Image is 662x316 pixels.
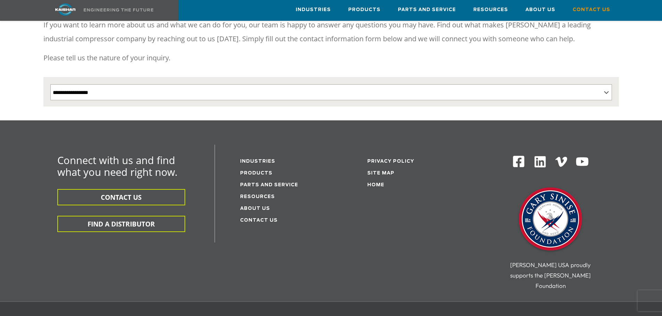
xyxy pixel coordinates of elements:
[296,6,331,14] span: Industries
[533,155,547,169] img: Linkedin
[240,218,278,223] a: Contact Us
[473,6,508,14] span: Resources
[575,155,589,169] img: Youtube
[84,8,153,11] img: Engineering the future
[240,171,272,176] a: Products
[296,0,331,19] a: Industries
[348,6,381,14] span: Products
[240,159,275,164] a: Industries
[516,185,585,255] img: Gary Sinise Foundation
[555,157,567,167] img: Vimeo
[240,195,275,199] a: Resources
[367,171,394,176] a: Site Map
[367,183,384,187] a: Home
[473,0,508,19] a: Resources
[525,6,555,14] span: About Us
[398,6,456,14] span: Parts and Service
[43,18,619,46] p: If you want to learn more about us and what we can do for you, our team is happy to answer any qu...
[573,6,610,14] span: Contact Us
[398,0,456,19] a: Parts and Service
[39,3,91,16] img: kaishan logo
[240,206,270,211] a: About Us
[573,0,610,19] a: Contact Us
[240,183,298,187] a: Parts and service
[348,0,381,19] a: Products
[43,51,619,65] p: Please tell us the nature of your inquiry.
[57,153,178,179] span: Connect with us and find what you need right now.
[367,159,414,164] a: Privacy Policy
[57,189,185,205] button: CONTACT US
[525,0,555,19] a: About Us
[57,216,185,232] button: FIND A DISTRIBUTOR
[512,155,525,168] img: Facebook
[510,261,591,289] span: [PERSON_NAME] USA proudly supports the [PERSON_NAME] Foundation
